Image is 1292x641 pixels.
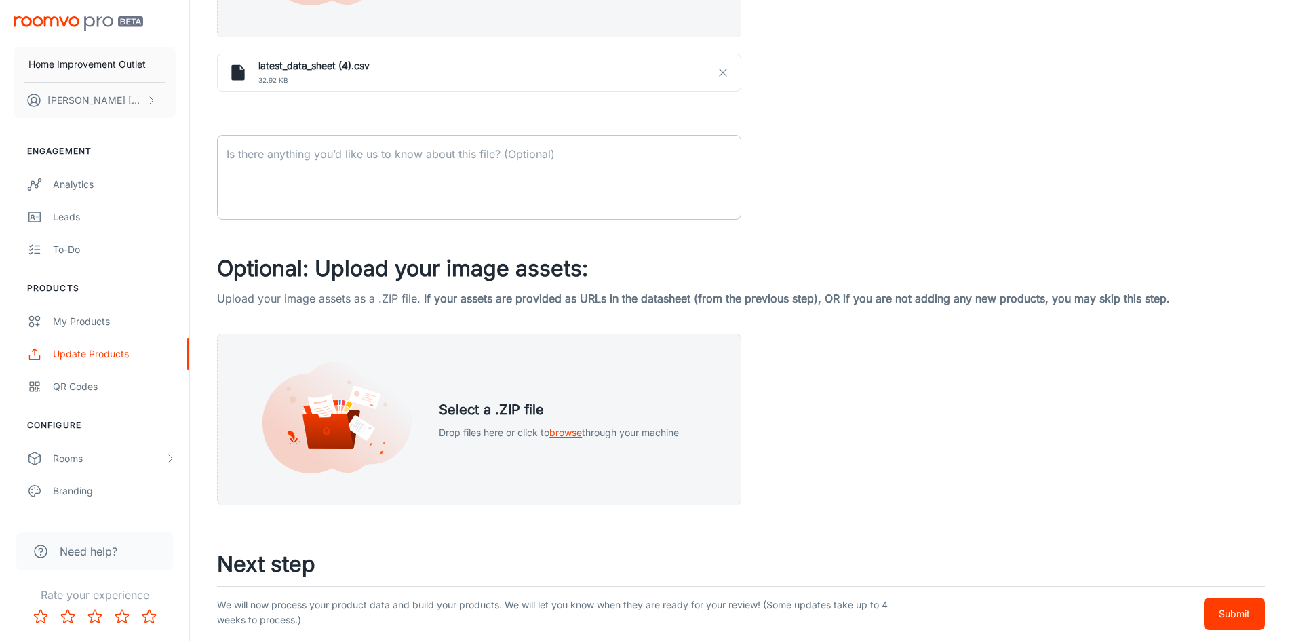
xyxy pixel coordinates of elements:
div: Texts [53,516,176,531]
div: Leads [53,210,176,225]
p: Rate your experience [11,587,178,603]
p: Upload your image assets as a .ZIP file. [217,290,1265,307]
img: Roomvo PRO Beta [14,16,143,31]
h6: latest_data_sheet (4).csv [258,58,730,73]
button: Rate 1 star [27,603,54,630]
span: browse [549,427,582,438]
p: Submit [1219,606,1250,621]
p: Home Improvement Outlet [28,57,146,72]
p: Drop files here or click to through your machine [439,425,679,440]
div: To-do [53,242,176,257]
div: Analytics [53,177,176,192]
span: Need help? [60,543,117,560]
div: Update Products [53,347,176,362]
button: Rate 2 star [54,603,81,630]
h3: Next step [217,548,1265,581]
span: 32.92 kB [258,73,730,87]
span: If your assets are provided as URLs in the datasheet (from the previous step), OR if you are not ... [424,292,1170,305]
button: Submit [1204,598,1265,630]
button: Rate 5 star [136,603,163,630]
button: Rate 3 star [81,603,109,630]
div: My Products [53,314,176,329]
p: We will now process your product data and build your products. We will let you know when they are... [217,598,898,630]
button: Home Improvement Outlet [14,47,176,82]
div: Select a .ZIP fileDrop files here or click tobrowsethrough your machine [217,334,741,505]
button: [PERSON_NAME] [PERSON_NAME] [14,83,176,118]
div: Rooms [53,451,165,466]
div: QR Codes [53,379,176,394]
div: Branding [53,484,176,499]
h3: Optional: Upload your image assets: [217,252,1265,285]
p: [PERSON_NAME] [PERSON_NAME] [47,93,143,108]
button: Rate 4 star [109,603,136,630]
h5: Select a .ZIP file [439,400,679,420]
